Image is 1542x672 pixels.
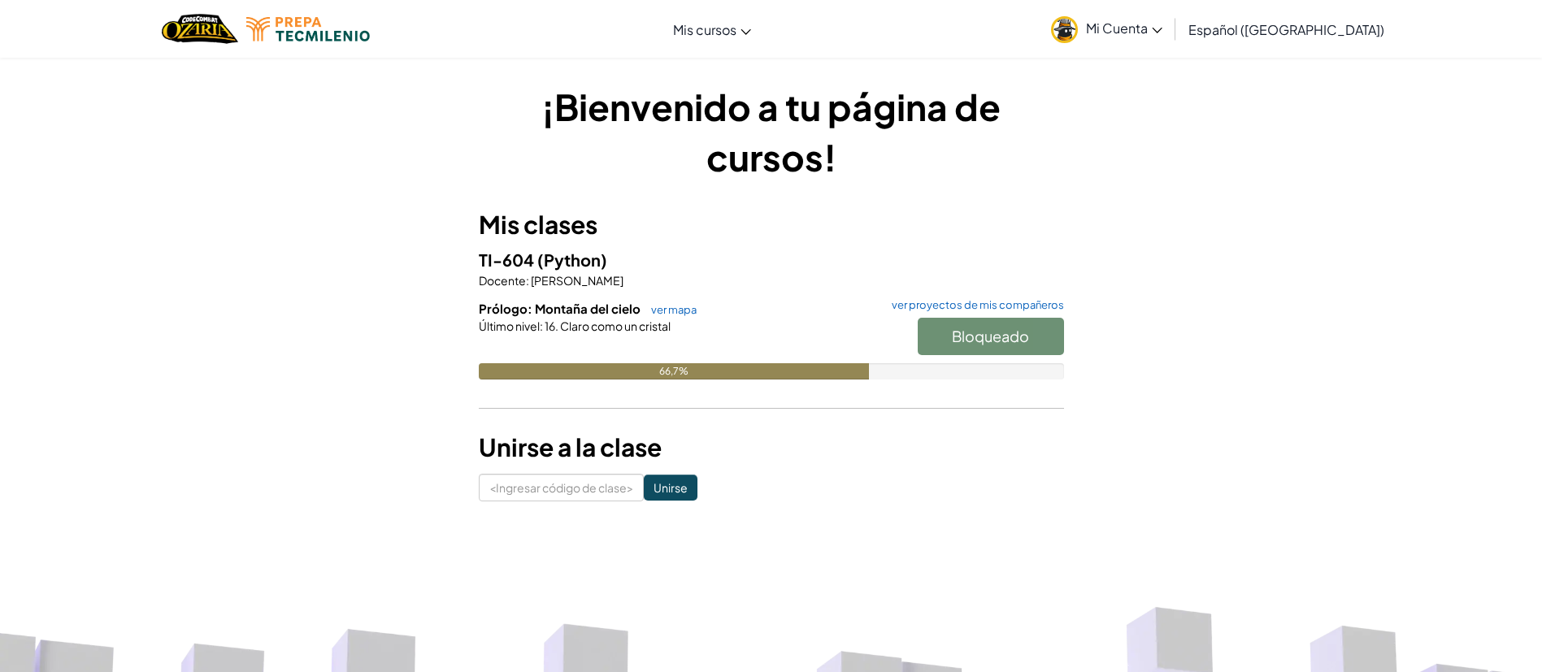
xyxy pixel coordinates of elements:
[1086,20,1148,37] font: Mi Cuenta
[531,273,623,288] font: [PERSON_NAME]
[162,12,237,46] a: Logotipo de Ozaria de CodeCombat
[673,21,736,38] font: Mis cursos
[1051,16,1078,43] img: avatar
[479,301,641,316] font: Prólogo: Montaña del cielo
[537,249,607,270] font: (Python)
[479,273,526,288] font: Docente
[560,319,671,333] font: Claro como un cristal
[665,7,759,51] a: Mis cursos
[526,273,529,288] font: :
[1180,7,1392,51] a: Español ([GEOGRAPHIC_DATA])
[479,249,534,270] font: TI-604
[1043,3,1171,54] a: Mi Cuenta
[1188,21,1384,38] font: Español ([GEOGRAPHIC_DATA])
[651,303,697,316] font: ver mapa
[892,298,1064,311] font: ver proyectos de mis compañeros
[659,365,688,377] font: 66,7%
[479,474,644,501] input: <Ingresar código de clase>
[479,319,540,333] font: Último nivel
[644,475,697,501] input: Unirse
[545,319,558,333] font: 16.
[540,319,543,333] font: :
[246,17,370,41] img: Logotipo de Tecmilenio
[541,84,1001,180] font: ¡Bienvenido a tu página de cursos!
[479,431,662,462] font: Unirse a la clase
[162,12,237,46] img: Hogar
[479,209,597,240] font: Mis clases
